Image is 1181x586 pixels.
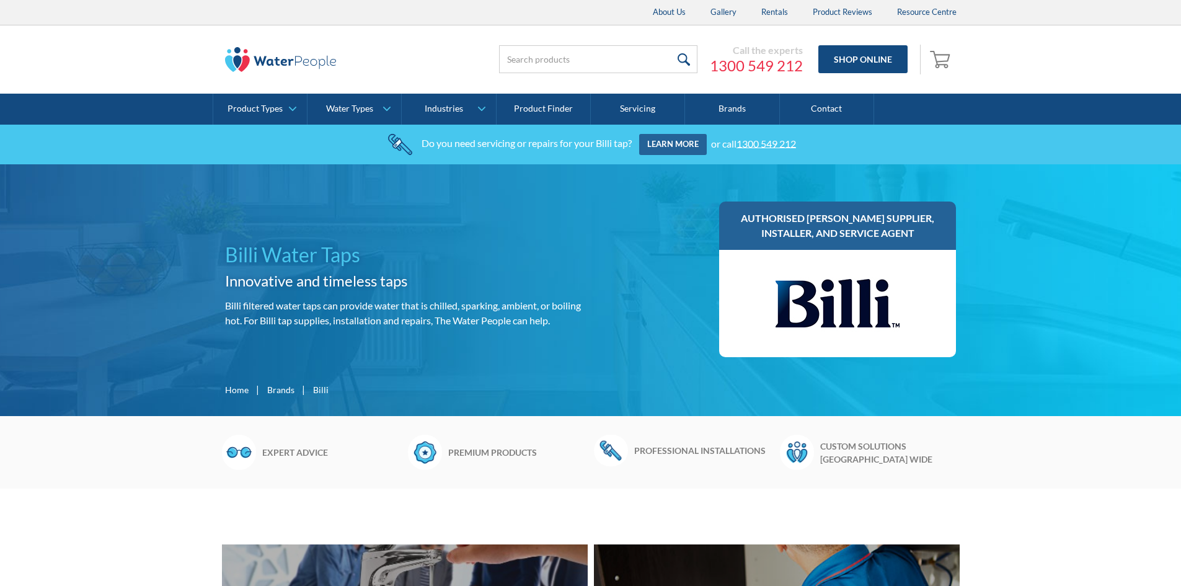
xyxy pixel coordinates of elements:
[267,383,294,396] a: Brands
[228,104,283,114] div: Product Types
[301,382,307,397] div: |
[497,94,591,125] a: Product Finder
[780,94,874,125] a: Contact
[710,44,803,56] div: Call the experts
[222,435,256,469] img: Glasses
[685,94,779,125] a: Brands
[499,45,697,73] input: Search products
[634,444,774,457] h6: Professional installations
[225,383,249,396] a: Home
[225,298,586,328] p: Billi filtered water taps can provide water that is chilled, sparking, ambient, or boiling hot. F...
[425,104,463,114] div: Industries
[711,137,796,149] div: or call
[255,382,261,397] div: |
[262,446,402,459] h6: Expert advice
[591,94,685,125] a: Servicing
[930,49,953,69] img: shopping cart
[326,104,373,114] div: Water Types
[225,47,337,72] img: The Water People
[313,383,329,396] div: Billi
[818,45,908,73] a: Shop Online
[402,94,495,125] a: Industries
[408,435,442,469] img: Badge
[736,137,796,149] a: 1300 549 212
[213,94,307,125] a: Product Types
[448,446,588,459] h6: Premium products
[639,134,707,155] a: Learn more
[307,94,401,125] a: Water Types
[225,270,586,292] h2: Innovative and timeless taps
[594,435,628,466] img: Wrench
[780,435,814,469] img: Waterpeople Symbol
[225,240,586,270] h1: Billi Water Taps
[710,56,803,75] a: 1300 549 212
[732,211,944,241] h3: Authorised [PERSON_NAME] supplier, installer, and service agent
[422,137,632,149] div: Do you need servicing or repairs for your Billi tap?
[776,262,900,345] img: Billi
[820,440,960,466] h6: Custom solutions [GEOGRAPHIC_DATA] wide
[927,45,957,74] a: Open empty cart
